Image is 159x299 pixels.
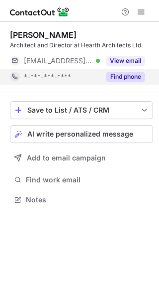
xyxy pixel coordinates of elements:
button: save-profile-one-click [10,101,153,119]
span: Notes [26,195,149,204]
div: [PERSON_NAME] [10,30,77,40]
span: Add to email campaign [27,154,106,162]
button: Reveal Button [106,56,145,66]
button: AI write personalized message [10,125,153,143]
button: Find work email [10,173,153,187]
span: [EMAIL_ADDRESS][DOMAIN_NAME] [24,56,92,65]
button: Add to email campaign [10,149,153,167]
span: AI write personalized message [27,130,133,138]
div: Save to List / ATS / CRM [27,106,136,114]
button: Reveal Button [106,72,145,82]
img: ContactOut v5.3.10 [10,6,70,18]
span: Find work email [26,175,149,184]
button: Notes [10,193,153,207]
div: Architect and Director at Hearth Architects Ltd. [10,41,153,50]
